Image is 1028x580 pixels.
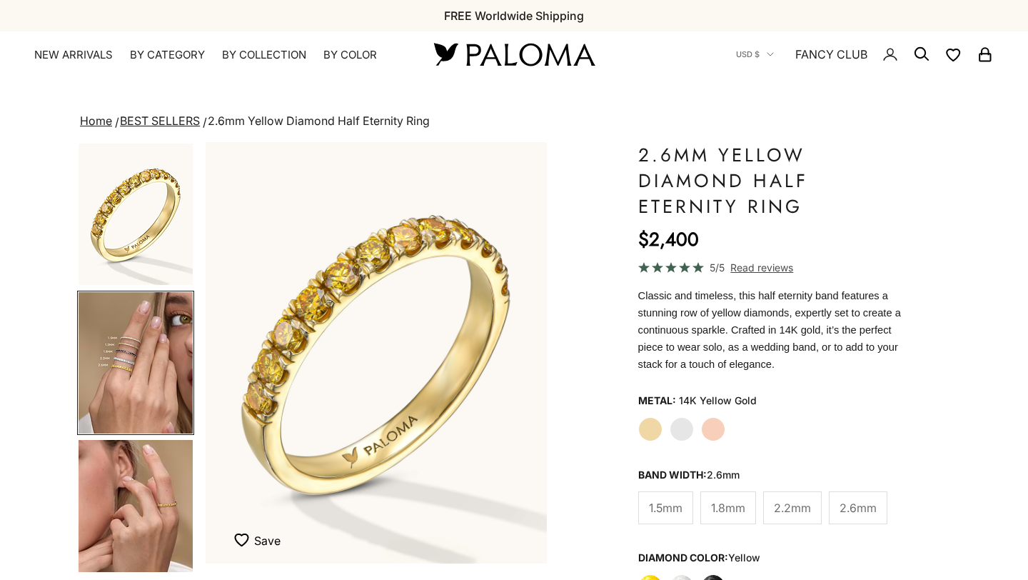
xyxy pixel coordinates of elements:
[711,499,745,517] span: 1.8mm
[34,48,113,62] a: NEW ARRIVALS
[679,390,757,411] variant-option-value: 14K Yellow Gold
[79,292,193,434] img: #YellowGold #WhiteGold #RoseGold
[323,48,377,62] summary: By Color
[728,551,760,564] variant-option-value: yellow
[638,225,699,254] sale-price: $2,400
[234,533,281,549] button: Save
[736,48,774,61] button: USD $
[730,259,793,276] span: Read reviews
[840,499,877,517] span: 2.6mm
[79,144,193,285] img: #YellowGold
[206,142,547,564] div: Item 1 of 22
[638,290,901,370] span: Classic and timeless, this half eternity band features a stunning row of yellow diamonds, expertl...
[638,142,915,219] h1: 2.6mm Yellow Diamond Half Eternity Ring
[736,48,760,61] span: USD $
[120,114,200,128] a: BEST SELLERS
[649,499,682,517] span: 1.5mm
[77,291,194,435] button: Go to item 4
[34,48,400,62] nav: Primary navigation
[638,390,676,411] legend: Metal:
[638,259,915,276] a: 5/5 Read reviews
[795,45,867,64] a: FANCY CLUB
[222,48,306,62] summary: By Collection
[206,142,547,564] img: #YellowGold
[444,6,584,25] p: FREE Worldwide Shipping
[77,111,951,131] nav: breadcrumbs
[234,533,254,547] img: wishlist
[774,499,811,517] span: 2.2mm
[80,114,112,128] a: Home
[710,259,725,276] span: 5/5
[638,547,760,569] legend: Diamond Color:
[208,114,430,128] span: 2.6mm Yellow Diamond Half Eternity Ring
[638,464,740,486] legend: Band Width:
[77,142,194,286] button: Go to item 1
[707,469,740,481] variant-option-value: 2.6mm
[736,31,994,77] nav: Secondary navigation
[130,48,205,62] summary: By Category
